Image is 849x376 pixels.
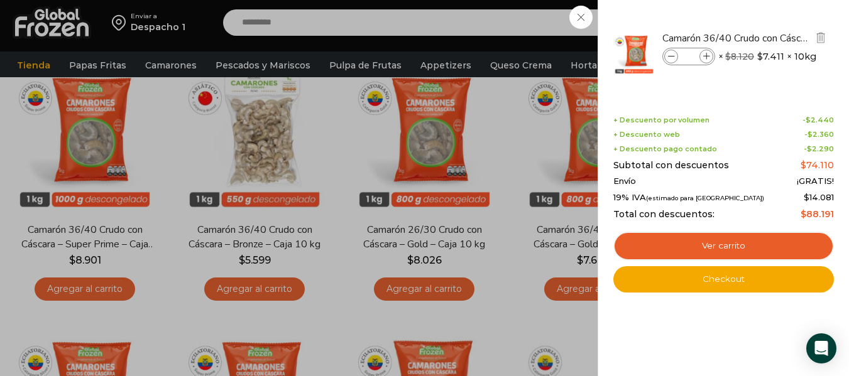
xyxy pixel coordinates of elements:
bdi: 88.191 [801,208,834,220]
span: $ [757,50,763,63]
span: - [804,131,834,139]
bdi: 2.440 [806,115,834,124]
a: Eliminar Camarón 36/40 Crudo con Cáscara - Gold - Caja 10 kg del carrito [814,31,828,46]
div: Open Intercom Messenger [806,333,836,363]
bdi: 2.290 [807,144,834,153]
span: ¡GRATIS! [797,176,834,186]
span: $ [801,208,806,220]
span: $ [804,192,809,202]
img: Eliminar Camarón 36/40 Crudo con Cáscara - Gold - Caja 10 kg del carrito [815,32,826,43]
input: Product quantity [679,50,698,63]
bdi: 2.360 [808,130,834,139]
span: × × 10kg [718,48,816,65]
a: Checkout [613,266,834,293]
span: Envío [613,176,636,186]
span: - [802,116,834,124]
a: Camarón 36/40 Crudo con Cáscara - Gold - Caja 10 kg [662,31,812,45]
span: 14.081 [804,192,834,202]
span: Total con descuentos: [613,209,715,220]
span: $ [801,159,806,171]
bdi: 8.120 [725,51,754,62]
span: $ [808,130,813,139]
small: (estimado para [GEOGRAPHIC_DATA]) [646,195,764,201]
span: 19% IVA [613,193,764,203]
span: $ [807,144,812,153]
a: Ver carrito [613,232,834,261]
span: + Descuento web [613,131,680,139]
span: + Descuento pago contado [613,145,717,153]
span: $ [806,115,811,124]
span: + Descuento por volumen [613,116,709,124]
span: $ [725,51,731,62]
span: Subtotal con descuentos [613,160,729,171]
bdi: 74.110 [801,159,834,171]
span: - [804,145,834,153]
bdi: 7.411 [757,50,784,63]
